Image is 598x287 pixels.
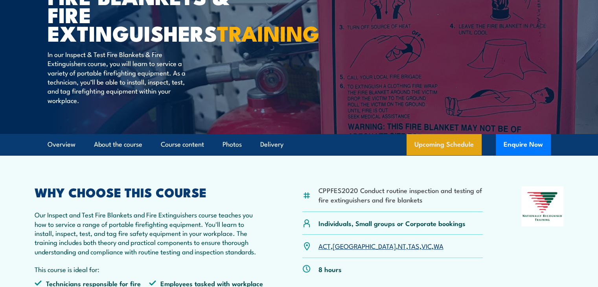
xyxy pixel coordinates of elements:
[48,50,191,105] p: In our Inspect & Test Fire Blankets & Fire Extinguishers course, you will learn to service a vari...
[318,241,331,250] a: ACT
[434,241,443,250] a: WA
[421,241,432,250] a: VIC
[223,134,242,155] a: Photos
[260,134,283,155] a: Delivery
[48,134,75,155] a: Overview
[35,265,264,274] p: This course is ideal for:
[521,186,564,226] img: Nationally Recognised Training logo.
[408,241,420,250] a: TAS
[94,134,142,155] a: About the course
[333,241,396,250] a: [GEOGRAPHIC_DATA]
[35,186,264,197] h2: WHY CHOOSE THIS COURSE
[161,134,204,155] a: Course content
[217,16,319,49] strong: TRAINING
[35,210,264,256] p: Our Inspect and Test Fire Blankets and Fire Extinguishers course teaches you how to service a ran...
[407,134,482,155] a: Upcoming Schedule
[398,241,406,250] a: NT
[318,186,483,204] li: CPPFES2020 Conduct routine inspection and testing of fire extinguishers and fire blankets
[318,265,342,274] p: 8 hours
[496,134,551,155] button: Enquire Now
[318,241,443,250] p: , , , , ,
[318,219,466,228] p: Individuals, Small groups or Corporate bookings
